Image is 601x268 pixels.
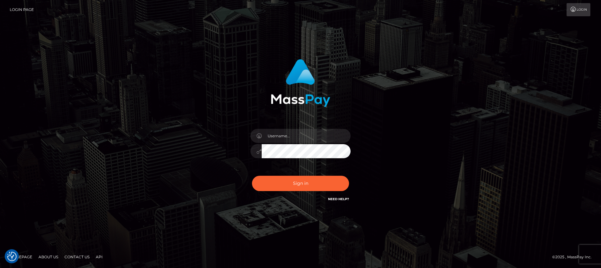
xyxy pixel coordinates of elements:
[93,252,105,262] a: API
[552,254,596,260] div: © 2025 , MassPay Inc.
[567,3,590,16] a: Login
[7,252,17,261] button: Consent Preferences
[252,176,349,191] button: Sign in
[262,129,351,143] input: Username...
[36,252,61,262] a: About Us
[10,3,34,16] a: Login Page
[7,252,17,261] img: Revisit consent button
[328,197,349,201] a: Need Help?
[62,252,92,262] a: Contact Us
[7,252,35,262] a: Homepage
[271,59,330,107] img: MassPay Login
